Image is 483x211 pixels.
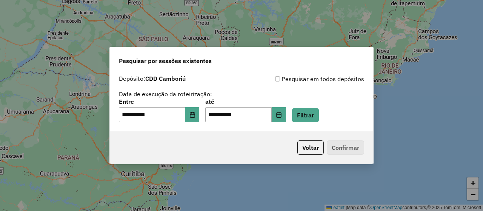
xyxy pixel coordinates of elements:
label: Data de execução da roteirização: [119,89,212,99]
button: Choose Date [185,107,200,122]
div: Pesquisar em todos depósitos [241,74,364,83]
button: Voltar [297,140,324,155]
strong: CDD Camboriú [145,75,186,82]
button: Choose Date [272,107,286,122]
label: Depósito: [119,74,186,83]
button: Filtrar [292,108,319,122]
span: Pesquisar por sessões existentes [119,56,212,65]
label: Entre [119,97,199,106]
label: até [205,97,286,106]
